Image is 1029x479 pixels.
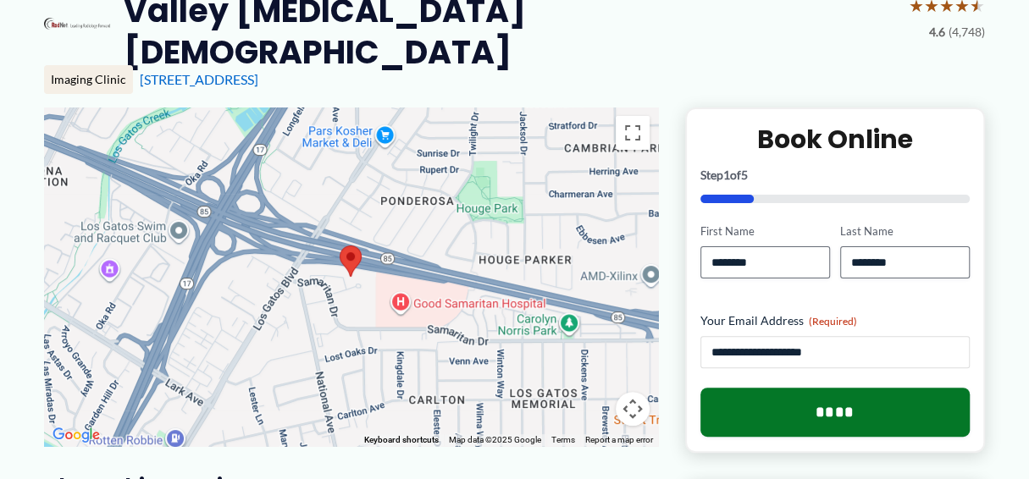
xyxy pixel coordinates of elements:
[585,435,653,444] a: Report a map error
[949,21,985,43] span: (4,748)
[616,392,650,426] button: Map camera controls
[723,168,730,182] span: 1
[741,168,748,182] span: 5
[48,424,104,446] img: Google
[551,435,575,444] a: Terms (opens in new tab)
[700,223,830,239] label: First Name
[809,315,857,328] span: (Required)
[700,312,970,329] label: Your Email Address
[700,169,970,181] p: Step of
[44,65,133,94] div: Imaging Clinic
[616,116,650,150] button: Toggle fullscreen view
[449,435,541,444] span: Map data ©2025 Google
[700,123,970,156] h2: Book Online
[840,223,970,239] label: Last Name
[140,71,258,87] a: [STREET_ADDRESS]
[48,424,104,446] a: Open this area in Google Maps (opens a new window)
[364,434,439,446] button: Keyboard shortcuts
[929,21,945,43] span: 4.6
